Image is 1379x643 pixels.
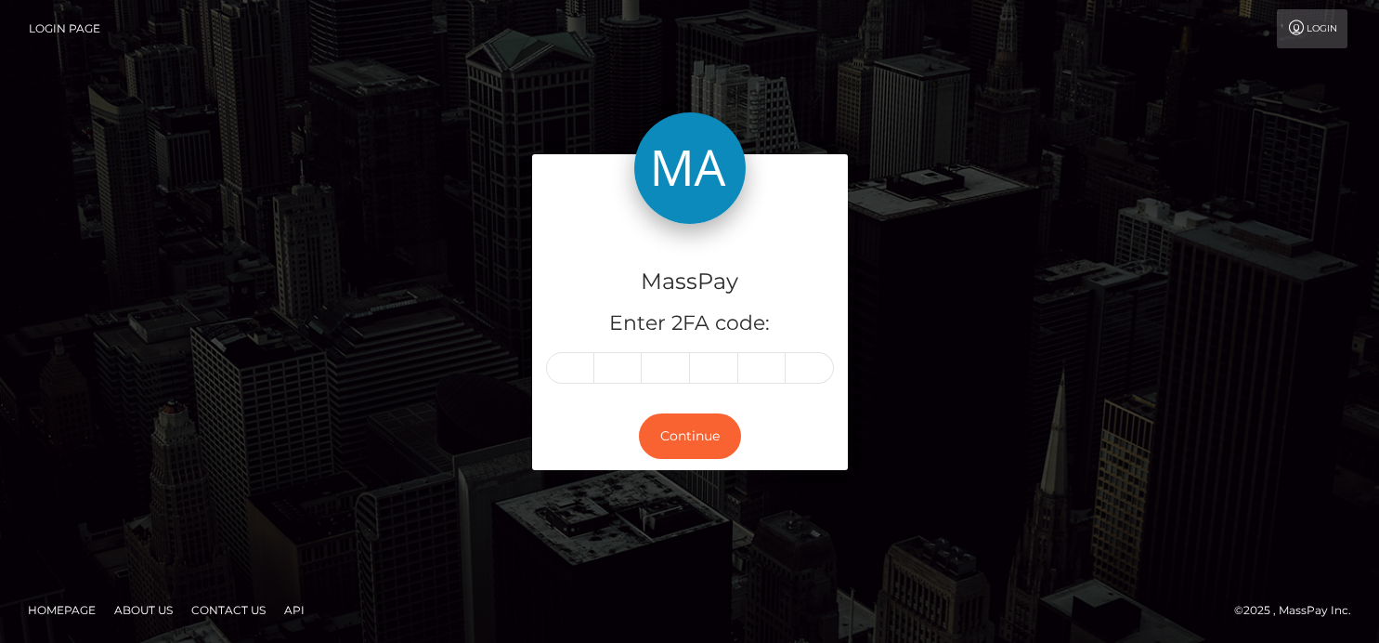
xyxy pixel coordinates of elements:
[639,413,741,459] button: Continue
[634,112,746,224] img: MassPay
[546,266,834,298] h4: MassPay
[20,596,103,624] a: Homepage
[277,596,312,624] a: API
[546,309,834,338] h5: Enter 2FA code:
[1277,9,1347,48] a: Login
[1234,600,1365,621] div: © 2025 , MassPay Inc.
[184,596,273,624] a: Contact Us
[107,596,180,624] a: About Us
[29,9,100,48] a: Login Page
